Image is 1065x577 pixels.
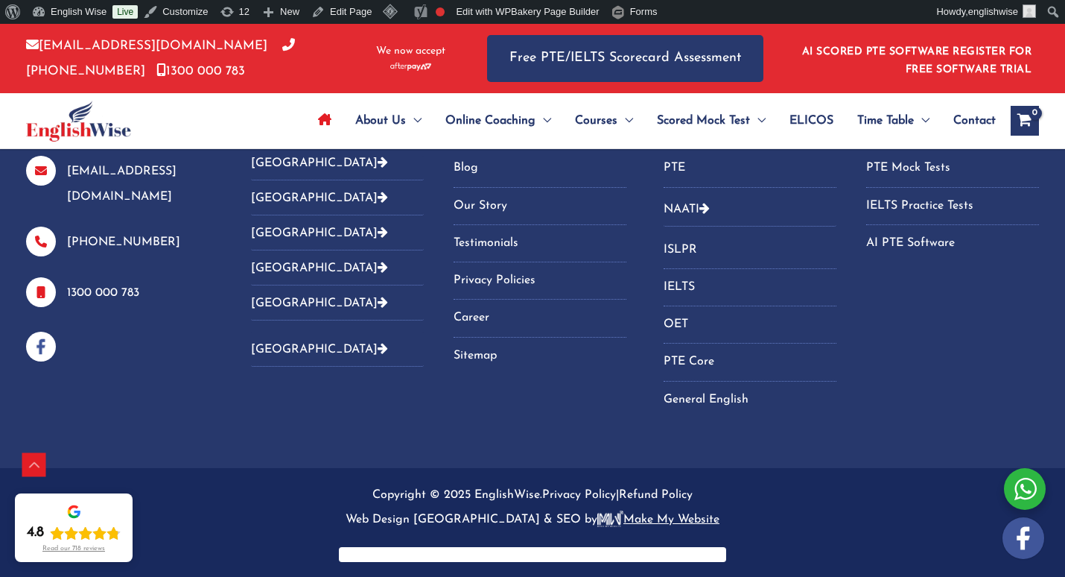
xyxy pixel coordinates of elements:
[346,514,719,526] a: Web Design [GEOGRAPHIC_DATA] & SEO bymake-logoMake My Website
[914,95,929,147] span: Menu Toggle
[355,95,406,147] span: About Us
[251,332,424,367] button: [GEOGRAPHIC_DATA]
[645,95,778,147] a: Scored Mock TestMenu Toggle
[436,7,445,16] div: Focus keyphrase not set
[857,95,914,147] span: Time Table
[376,44,445,59] span: We now accept
[454,344,626,368] a: Sitemap
[1011,106,1039,136] a: View Shopping Cart, empty
[1023,4,1036,18] img: ashok kumar
[866,231,1039,256] a: AI PTE Software
[664,238,836,262] a: ISLPR
[664,388,836,412] a: General English
[664,350,836,374] a: PTE Core
[454,268,626,293] a: Privacy Policies
[617,95,633,147] span: Menu Toggle
[542,489,616,501] a: Privacy Policy
[487,35,763,82] a: Free PTE/IELTS Scorecard Assessment
[664,192,836,227] button: NAATI
[42,545,105,553] div: Read our 718 reviews
[445,95,535,147] span: Online Coaching
[597,511,623,527] img: make-logo
[454,156,626,368] nav: Menu
[26,40,295,77] a: [PHONE_NUMBER]
[563,95,645,147] a: CoursesMenu Toggle
[26,110,214,362] aside: Footer Widget 1
[27,524,121,542] div: Rating: 4.8 out of 5
[750,95,766,147] span: Menu Toggle
[802,46,1032,75] a: AI SCORED PTE SOFTWARE REGISTER FOR FREE SOFTWARE TRIAL
[454,306,626,330] a: Career
[866,194,1039,218] a: IELTS Practice Tests
[306,95,996,147] nav: Site Navigation: Main Menu
[343,95,433,147] a: About UsMenu Toggle
[454,194,626,218] a: Our Story
[26,101,131,142] img: cropped-ew-logo
[664,156,836,187] nav: Menu
[251,286,424,321] button: [GEOGRAPHIC_DATA]
[575,95,617,147] span: Courses
[251,215,424,250] button: [GEOGRAPHIC_DATA]
[664,312,836,337] a: OET
[664,204,699,215] a: NAATI
[953,95,996,147] span: Contact
[26,332,56,362] img: facebook-blue-icons.png
[251,156,424,180] button: [GEOGRAPHIC_DATA]
[390,63,431,71] img: Afterpay-Logo
[156,65,245,78] a: 1300 000 783
[619,489,693,501] a: Refund Policy
[968,6,1018,17] span: englishwise
[112,5,138,19] a: Live
[251,250,424,286] button: [GEOGRAPHIC_DATA]
[866,156,1039,256] nav: Menu
[664,238,836,412] nav: Menu
[26,40,267,52] a: [EMAIL_ADDRESS][DOMAIN_NAME]
[67,236,180,248] a: [PHONE_NUMBER]
[454,156,626,180] a: Blog
[1002,517,1044,559] img: white-facebook.png
[664,156,836,180] a: PTE
[433,95,563,147] a: Online CoachingMenu Toggle
[251,110,424,379] aside: Footer Widget 2
[941,95,996,147] a: Contact
[67,165,177,202] a: [EMAIL_ADDRESS][DOMAIN_NAME]
[793,34,1039,83] aside: Header Widget 1
[778,95,845,147] a: ELICOS
[67,287,139,299] a: 1300 000 783
[251,344,388,356] a: [GEOGRAPHIC_DATA]
[657,95,750,147] span: Scored Mock Test
[845,95,941,147] a: Time TableMenu Toggle
[406,95,422,147] span: Menu Toggle
[454,110,626,387] aside: Footer Widget 3
[597,514,719,526] u: Make My Website
[664,110,836,431] aside: Footer Widget 4
[866,156,1039,180] a: PTE Mock Tests
[664,275,836,300] a: IELTS
[535,95,551,147] span: Menu Toggle
[789,95,833,147] span: ELICOS
[454,231,626,256] a: Testimonials
[26,483,1039,533] p: Copyright © 2025 EnglishWise. |
[251,297,388,309] a: [GEOGRAPHIC_DATA]
[27,524,44,542] div: 4.8
[251,180,424,215] button: [GEOGRAPHIC_DATA]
